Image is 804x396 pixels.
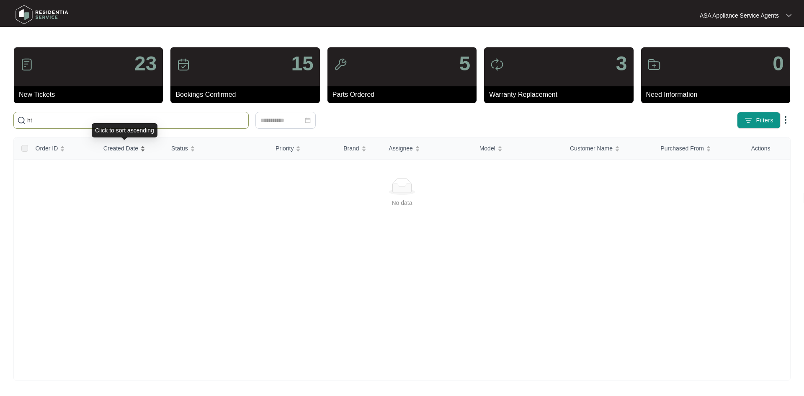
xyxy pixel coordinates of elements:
p: 0 [773,54,784,74]
img: filter icon [744,116,752,124]
img: icon [177,58,190,71]
th: Model [473,137,563,160]
span: Priority [276,144,294,153]
span: Brand [343,144,359,153]
p: Parts Ordered [332,90,477,100]
img: search-icon [17,116,26,124]
img: icon [334,58,347,71]
img: icon [647,58,661,71]
th: Actions [745,137,790,160]
input: Search by Order Id, Assignee Name, Customer Name, Brand and Model [27,116,245,125]
p: Need Information [646,90,790,100]
p: Warranty Replacement [489,90,633,100]
th: Customer Name [563,137,654,160]
th: Status [165,137,269,160]
p: 5 [459,54,470,74]
img: dropdown arrow [781,115,791,125]
button: filter iconFilters [737,112,781,129]
span: Assignee [389,144,413,153]
p: 3 [616,54,627,74]
span: Model [479,144,495,153]
div: No data [24,198,780,207]
img: dropdown arrow [786,13,791,18]
th: Priority [269,137,337,160]
th: Brand [337,137,382,160]
span: Order ID [36,144,58,153]
p: 15 [291,54,313,74]
span: Filters [756,116,773,125]
p: 23 [134,54,157,74]
p: Bookings Confirmed [175,90,320,100]
img: icon [490,58,504,71]
img: residentia service logo [13,2,71,27]
p: ASA Appliance Service Agents [700,11,779,20]
th: Created Date [97,137,165,160]
th: Purchased From [654,137,744,160]
span: Created Date [103,144,138,153]
p: New Tickets [19,90,163,100]
span: Customer Name [570,144,613,153]
span: Purchased From [660,144,703,153]
th: Assignee [382,137,472,160]
div: Click to sort ascending [92,123,157,137]
span: Status [171,144,188,153]
th: Order ID [29,137,97,160]
img: icon [20,58,33,71]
